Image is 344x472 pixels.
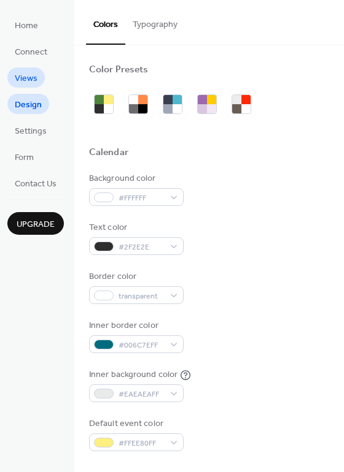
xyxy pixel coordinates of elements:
span: Connect [15,46,47,59]
span: Settings [15,125,47,138]
div: Default event color [89,417,181,430]
span: Design [15,99,42,112]
div: Color Presets [89,64,148,77]
span: Contact Us [15,178,57,191]
a: Settings [7,120,54,140]
a: Home [7,15,45,35]
a: Form [7,147,41,167]
a: Connect [7,41,55,61]
span: transparent [119,290,164,303]
a: Contact Us [7,173,64,193]
div: Calendar [89,147,128,159]
div: Background color [89,172,181,185]
button: Upgrade [7,212,64,235]
span: Home [15,20,38,32]
span: #2F2E2E [119,241,164,254]
a: Views [7,67,45,88]
span: #EAEAEAFF [119,388,164,401]
span: Views [15,72,37,85]
span: #FFFFFF [119,192,164,205]
span: Form [15,151,34,164]
span: Upgrade [17,218,55,231]
div: Inner background color [89,368,178,381]
a: Design [7,94,49,114]
div: Border color [89,270,181,283]
div: Text color [89,221,181,234]
div: Inner border color [89,319,181,332]
span: #006C7EFF [119,339,164,352]
span: #FFEE80FF [119,437,164,450]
